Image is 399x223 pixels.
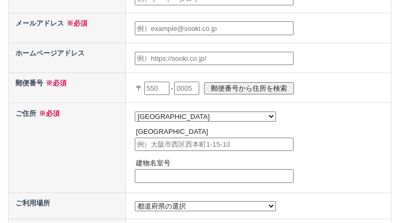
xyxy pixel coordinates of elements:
span: ※必須 [43,79,67,87]
span: ※必須 [36,109,60,117]
input: 550 [144,82,169,95]
th: 郵便番号 [8,73,126,103]
select: /* 20250204 MOD ↑ */ /* 20241122 MOD ↑ */ [135,201,276,211]
input: 郵便番号から住所を検索 [204,82,294,94]
p: [GEOGRAPHIC_DATA] [136,126,388,138]
p: 〒 - [136,77,388,100]
p: 建物名室号 [136,158,388,169]
input: 例）example@sooki.co.jp [135,21,294,35]
th: メールアドレス [8,13,126,43]
span: ※必須 [64,19,87,27]
th: ホームページアドレス [8,43,126,73]
input: 0005 [174,82,199,95]
input: 例）大阪市西区西本町1-15-10 [135,138,294,152]
input: 例）https://sooki.co.jp/ [135,52,294,66]
th: ご利用場所 [8,193,126,219]
th: ご住所 [8,103,126,193]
